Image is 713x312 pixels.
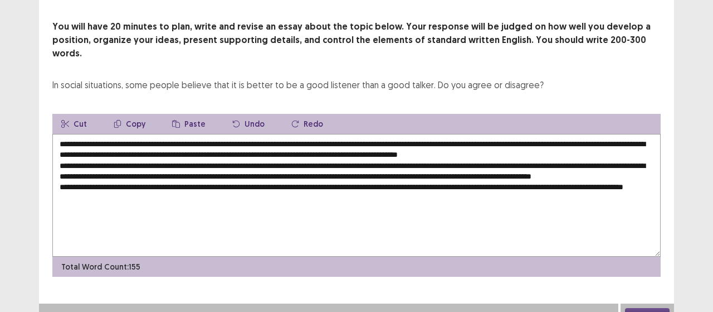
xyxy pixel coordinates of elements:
[223,114,274,134] button: Undo
[61,261,140,273] p: Total Word Count: 155
[52,114,96,134] button: Cut
[52,78,544,92] div: In social situations, some people believe that it is better to be a good listener than a good tal...
[282,114,332,134] button: Redo
[163,114,214,134] button: Paste
[105,114,154,134] button: Copy
[52,20,661,60] p: You will have 20 minutes to plan, write and revise an essay about the topic below. Your response ...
